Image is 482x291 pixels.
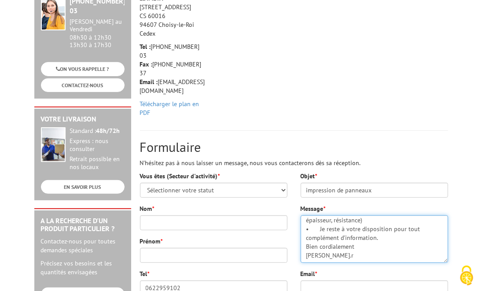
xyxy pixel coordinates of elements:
[451,261,482,291] button: Cookies (fenêtre modale)
[41,259,125,276] p: Précisez vos besoins et les quantités envisagées
[140,172,220,180] label: Vous êtes (Secteur d'activité)
[41,127,66,162] img: widget-livraison.jpg
[41,78,125,92] a: CONTACTEZ-NOUS
[140,100,199,117] a: Télécharger le plan en PDF
[41,237,125,254] p: Contactez-nous pour toutes demandes spéciales
[456,265,478,287] img: Cookies (fenêtre modale)
[140,269,150,278] label: Tel
[140,237,163,246] label: Prénom
[70,18,125,48] div: 08h30 à 12h30 13h30 à 17h30
[140,140,448,154] h2: Formulaire
[70,18,125,33] div: [PERSON_NAME] au Vendredi
[70,155,125,171] div: Retrait possible en nos locaux
[140,42,207,95] p: [PHONE_NUMBER] 03 [PHONE_NUMBER] 37 [EMAIL_ADDRESS][DOMAIN_NAME]
[41,180,125,194] a: EN SAVOIR PLUS
[140,204,155,213] label: Nom
[70,127,125,135] div: Standard :
[41,62,125,76] a: ON VOUS RAPPELLE ?
[301,172,317,180] label: Objet
[140,60,153,68] strong: Fax :
[301,204,326,213] label: Message
[96,127,120,135] strong: 48h/72h
[70,137,125,153] div: Express : nous consulter
[301,269,317,278] label: Email
[41,115,125,123] h2: Votre livraison
[140,43,151,51] strong: Tel :
[41,217,125,232] h2: A la recherche d'un produit particulier ?
[140,78,158,86] strong: Email :
[140,158,448,167] p: N'hésitez pas à nous laisser un message, nous vous contacterons dès sa réception.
